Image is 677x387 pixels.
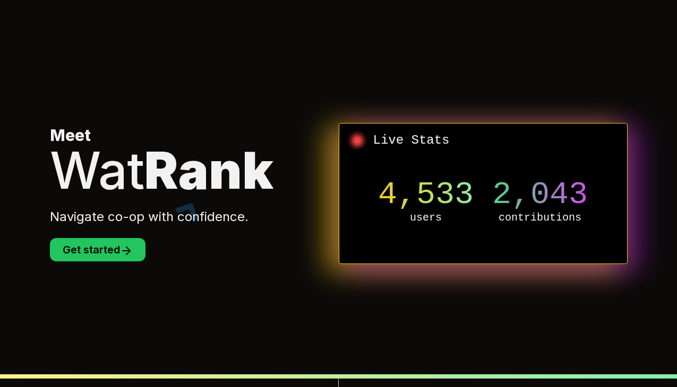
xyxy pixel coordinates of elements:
[483,179,597,210] p: 2,043
[369,210,483,225] p: users
[50,139,144,201] span: Wat
[483,210,597,225] p: contributions
[348,132,619,149] h2: Live Stats
[50,245,145,256] a: Get started
[144,139,273,201] span: Rank
[369,179,483,210] p: 4,533
[50,208,339,225] p: Navigate co-op with confidence.
[50,238,145,261] button: Get started
[50,126,339,196] h1: Meet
